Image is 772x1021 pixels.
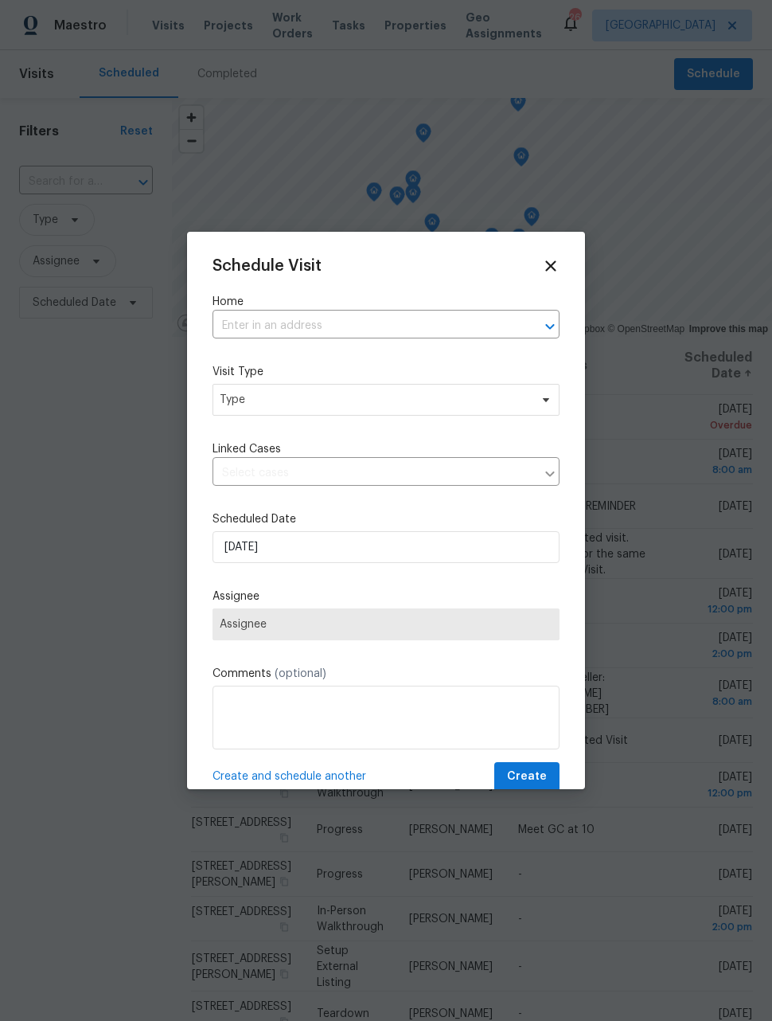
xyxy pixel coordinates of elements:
span: Type [220,392,529,408]
span: Create [507,767,547,787]
span: Create and schedule another [212,769,366,784]
input: M/D/YYYY [212,531,560,563]
span: Linked Cases [212,441,281,457]
input: Select cases [212,461,536,486]
label: Home [212,294,560,310]
label: Scheduled Date [212,511,560,527]
label: Comments [212,666,560,682]
span: Assignee [220,618,552,631]
label: Assignee [212,589,560,604]
input: Enter in an address [212,314,515,338]
span: Close [542,257,560,275]
button: Create [494,762,560,792]
span: Schedule Visit [212,258,322,274]
button: Open [539,315,561,338]
label: Visit Type [212,364,560,380]
span: (optional) [275,668,326,679]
